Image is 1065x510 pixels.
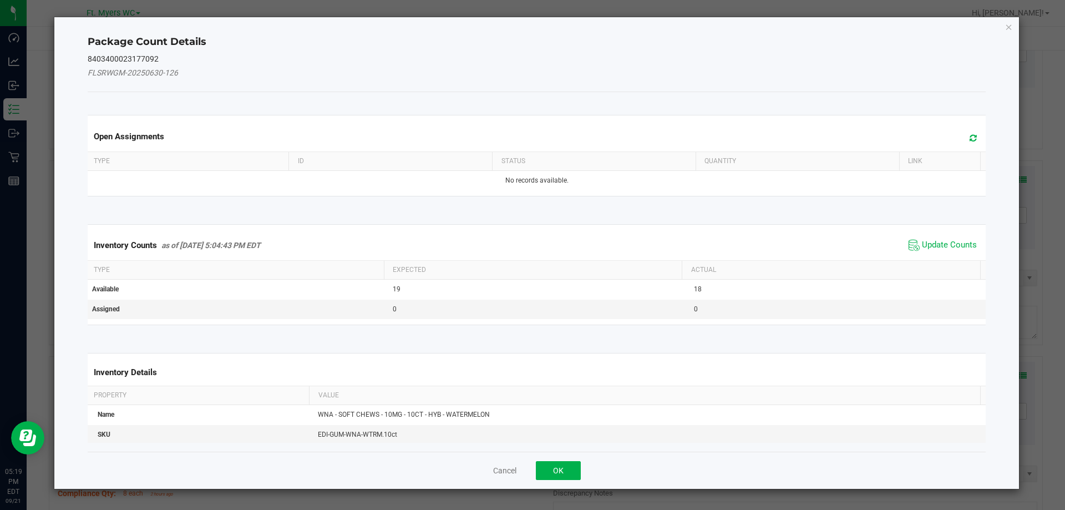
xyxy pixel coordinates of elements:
[92,305,120,313] span: Assigned
[922,240,977,251] span: Update Counts
[1005,20,1013,33] button: Close
[691,266,716,274] span: Actual
[493,465,516,476] button: Cancel
[94,391,126,399] span: Property
[94,157,110,165] span: Type
[88,35,986,49] h4: Package Count Details
[11,421,44,455] iframe: Resource center
[161,241,261,250] span: as of [DATE] 5:04:43 PM EDT
[92,285,119,293] span: Available
[393,266,426,274] span: Expected
[88,69,986,77] h5: FLSRWGM-20250630-126
[393,285,400,293] span: 19
[694,285,702,293] span: 18
[88,55,986,63] h5: 8403400023177092
[98,431,110,438] span: SKU
[318,431,397,438] span: EDI-GUM-WNA-WTRM.10ct
[694,305,698,313] span: 0
[536,461,581,480] button: OK
[318,391,339,399] span: Value
[908,157,922,165] span: Link
[94,266,110,274] span: Type
[85,171,988,190] td: No records available.
[94,132,164,142] span: Open Assignments
[298,157,304,165] span: ID
[318,411,490,418] span: WNA - SOFT CHEWS - 10MG - 10CT - HYB - WATERMELON
[94,367,157,377] span: Inventory Details
[94,240,157,250] span: Inventory Counts
[98,411,114,418] span: Name
[393,305,397,313] span: 0
[501,157,525,165] span: Status
[704,157,736,165] span: Quantity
